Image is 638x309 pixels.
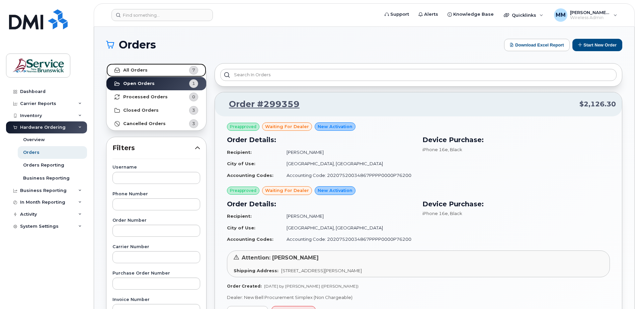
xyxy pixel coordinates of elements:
[192,80,195,87] span: 1
[227,199,414,209] h3: Order Details:
[112,245,200,249] label: Carrier Number
[112,218,200,223] label: Order Number
[422,135,610,145] h3: Device Purchase:
[230,124,256,130] span: Preapproved
[106,64,206,77] a: All Orders7
[227,236,273,242] strong: Accounting Codes:
[123,121,166,126] strong: Cancelled Orders
[112,143,195,153] span: Filters
[106,117,206,130] a: Cancelled Orders3
[192,120,195,127] span: 3
[106,90,206,104] a: Processed Orders0
[123,94,168,100] strong: Processed Orders
[281,268,362,273] span: [STREET_ADDRESS][PERSON_NAME]
[281,146,414,158] td: [PERSON_NAME]
[192,107,195,113] span: 3
[227,225,255,230] strong: City of Use:
[119,40,156,50] span: Orders
[123,108,159,113] strong: Closed Orders
[281,210,414,222] td: [PERSON_NAME]
[106,104,206,117] a: Closed Orders3
[281,222,414,234] td: [GEOGRAPHIC_DATA], [GEOGRAPHIC_DATA]
[281,233,414,245] td: Accounting Code: 20207520034867PPPP0000P76200
[227,161,255,166] strong: City of Use:
[123,81,155,86] strong: Open Orders
[448,211,462,216] span: , Black
[220,69,617,81] input: Search in orders
[318,187,352,194] span: New Activation
[234,268,278,273] strong: Shipping Address:
[227,284,261,289] strong: Order Created:
[579,99,616,109] span: $2,126.30
[112,271,200,276] label: Purchase Order Number
[504,39,570,51] button: Download Excel Report
[192,67,195,73] span: 7
[422,147,448,152] span: iPhone 16e
[112,165,200,170] label: Username
[422,199,610,209] h3: Device Purchase:
[221,98,300,110] a: Order #299359
[106,77,206,90] a: Open Orders1
[422,211,448,216] span: iPhone 16e
[123,68,148,73] strong: All Orders
[242,254,319,261] span: Attention: [PERSON_NAME]
[230,188,256,194] span: Preapproved
[192,94,195,100] span: 0
[281,158,414,170] td: [GEOGRAPHIC_DATA], [GEOGRAPHIC_DATA]
[318,123,352,130] span: New Activation
[448,147,462,152] span: , Black
[112,298,200,302] label: Invoice Number
[112,192,200,196] label: Phone Number
[227,135,414,145] h3: Order Details:
[281,170,414,181] td: Accounting Code: 20207520034867PPPP0000P76200
[264,284,358,289] span: [DATE] by [PERSON_NAME] ([PERSON_NAME])
[227,213,252,219] strong: Recipient:
[227,149,252,155] strong: Recipient:
[227,294,610,301] p: Dealer: New Bell Procurement Simplex (Non Chargeable)
[265,123,309,130] span: waiting for dealer
[572,39,622,51] button: Start New Order
[227,173,273,178] strong: Accounting Codes:
[265,187,309,194] span: waiting for dealer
